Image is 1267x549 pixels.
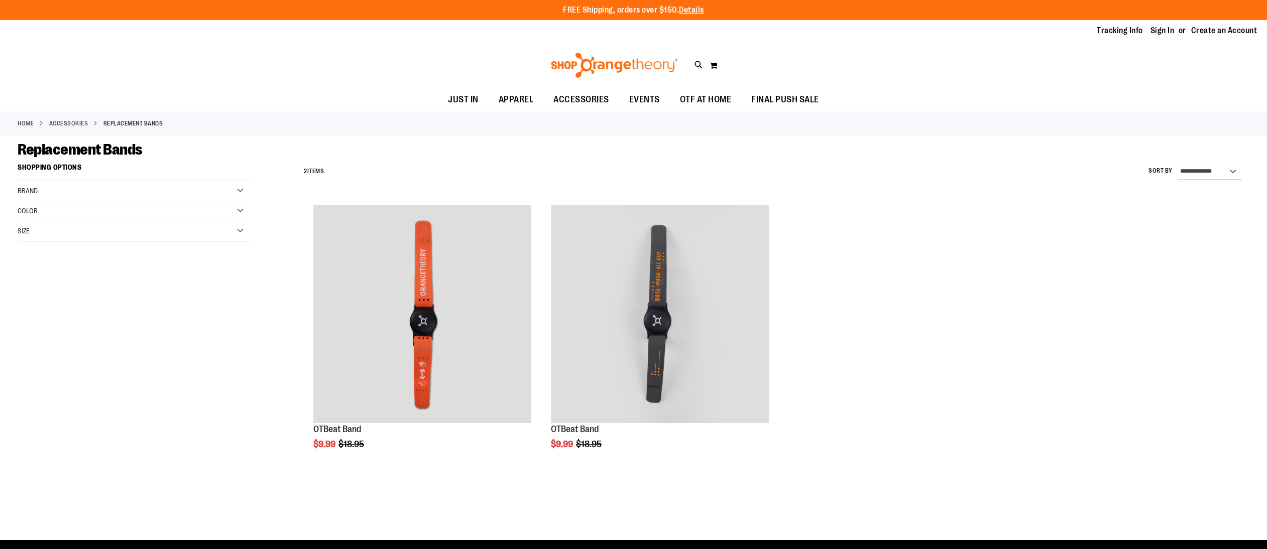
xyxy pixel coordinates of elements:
[18,159,250,181] strong: Shopping Options
[670,88,742,111] a: OTF AT HOME
[741,88,829,111] a: FINAL PUSH SALE
[543,88,619,111] a: ACCESSORIES
[553,88,609,111] span: ACCESSORIES
[489,88,544,111] a: APPAREL
[551,205,769,424] a: OTBeat Band
[1097,25,1143,36] a: Tracking Info
[551,424,599,434] a: OTBeat Band
[18,227,30,235] span: Size
[49,119,88,128] a: ACCESSORIES
[679,6,704,15] a: Details
[751,88,819,111] span: FINAL PUSH SALE
[619,88,670,111] a: EVENTS
[313,424,361,434] a: OTBeat Band
[546,200,774,475] div: product
[103,119,163,128] strong: Replacement Bands
[438,88,489,111] a: JUST IN
[499,88,534,111] span: APPAREL
[551,205,769,423] img: OTBeat Band
[18,119,34,128] a: Home
[680,88,732,111] span: OTF AT HOME
[313,439,337,449] span: $9.99
[18,207,38,215] span: Color
[308,200,536,475] div: product
[549,53,679,78] img: Shop Orangetheory
[313,205,531,424] a: OTBeat Band
[629,88,660,111] span: EVENTS
[576,439,603,449] span: $18.95
[1191,25,1257,36] a: Create an Account
[551,439,574,449] span: $9.99
[18,187,38,195] span: Brand
[338,439,366,449] span: $18.95
[1150,25,1175,36] a: Sign In
[1148,167,1173,175] label: Sort By
[304,164,324,179] h2: Items
[313,205,531,423] img: OTBeat Band
[18,141,143,158] span: Replacement Bands
[448,88,479,111] span: JUST IN
[563,5,704,16] p: FREE Shipping, orders over $150.
[304,168,307,175] span: 2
